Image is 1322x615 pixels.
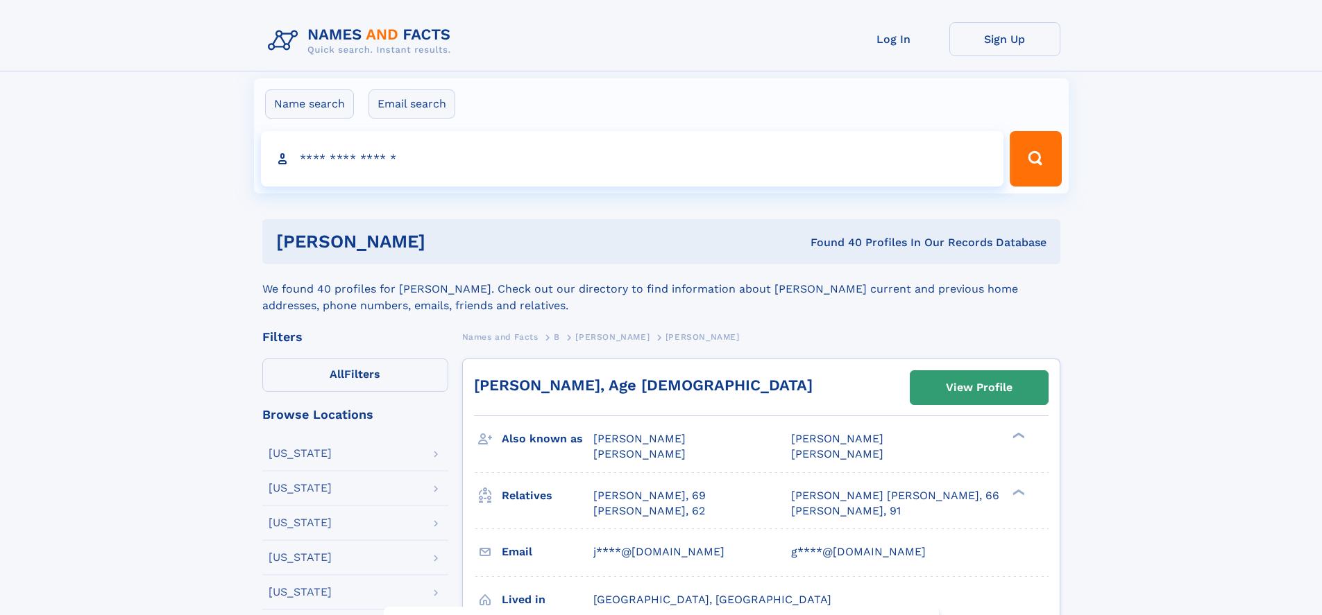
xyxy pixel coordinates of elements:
h1: [PERSON_NAME] [276,233,618,250]
div: Filters [262,331,448,343]
div: ❯ [1009,431,1026,440]
a: [PERSON_NAME] [575,328,650,345]
div: [US_STATE] [269,587,332,598]
a: View Profile [910,371,1048,404]
label: Name search [265,89,354,119]
span: [PERSON_NAME] [666,332,740,342]
div: We found 40 profiles for [PERSON_NAME]. Check out our directory to find information about [PERSON... [262,264,1060,314]
h3: Email [502,540,593,564]
span: All [330,367,344,381]
label: Filters [262,358,448,392]
input: search input [261,131,1004,187]
a: [PERSON_NAME] [PERSON_NAME], 66 [791,488,999,503]
span: [PERSON_NAME] [575,332,650,342]
a: [PERSON_NAME], 91 [791,503,901,519]
a: B [554,328,560,345]
div: ❯ [1009,487,1026,496]
a: [PERSON_NAME], Age [DEMOGRAPHIC_DATA] [474,376,813,394]
div: [US_STATE] [269,517,332,528]
span: B [554,332,560,342]
h3: Also known as [502,427,593,451]
div: Found 40 Profiles In Our Records Database [618,235,1046,250]
span: [PERSON_NAME] [791,447,883,460]
span: [PERSON_NAME] [593,447,686,460]
button: Search Button [1010,131,1061,187]
h3: Relatives [502,484,593,508]
div: [US_STATE] [269,483,332,494]
a: [PERSON_NAME], 69 [593,488,706,503]
h3: Lived in [502,588,593,612]
span: [GEOGRAPHIC_DATA], [GEOGRAPHIC_DATA] [593,593,831,606]
span: [PERSON_NAME] [593,432,686,445]
div: [US_STATE] [269,448,332,459]
div: View Profile [946,372,1012,404]
div: Browse Locations [262,408,448,421]
a: Log In [838,22,949,56]
a: Names and Facts [462,328,539,345]
a: Sign Up [949,22,1060,56]
img: Logo Names and Facts [262,22,462,60]
div: [US_STATE] [269,552,332,563]
label: Email search [368,89,455,119]
a: [PERSON_NAME], 62 [593,503,705,519]
span: [PERSON_NAME] [791,432,883,445]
